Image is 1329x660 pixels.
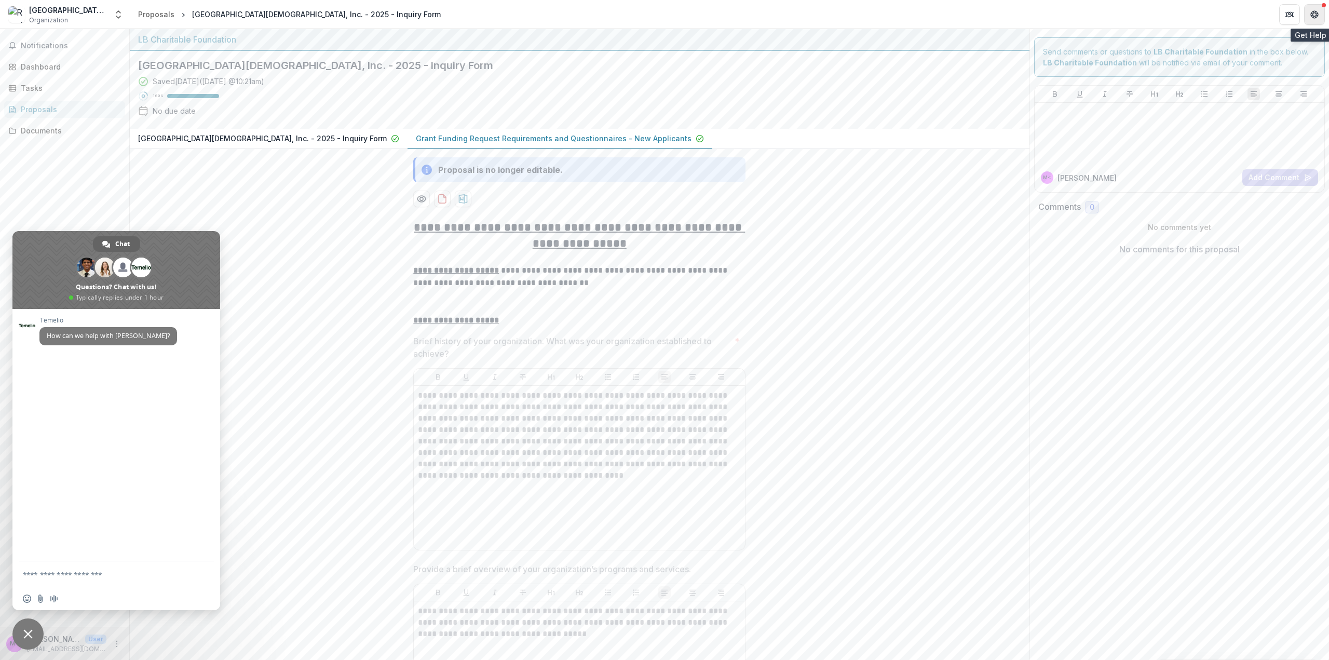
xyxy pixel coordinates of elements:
p: Brief history of your organization. What was your organization established to achieve? [413,335,730,360]
p: [GEOGRAPHIC_DATA][DEMOGRAPHIC_DATA], Inc. - 2025 - Inquiry Form [138,133,387,144]
span: How can we help with [PERSON_NAME]? [47,331,170,340]
h2: Comments [1038,202,1081,212]
span: Chat [115,236,130,252]
span: Send a file [36,595,45,603]
button: More [111,638,123,650]
button: Italicize [489,586,501,599]
button: Align Center [686,371,699,383]
button: Ordered List [630,586,642,599]
button: Add Comment [1242,169,1318,186]
button: download-proposal [455,191,471,207]
div: No due date [153,105,196,116]
button: Align Right [715,586,727,599]
div: Marcus Hunt <mahunt@gmail.com> [10,640,20,647]
button: Italicize [1099,88,1111,100]
span: 0 [1090,203,1094,212]
button: Heading 1 [545,586,558,599]
div: [GEOGRAPHIC_DATA][DEMOGRAPHIC_DATA], Inc. [29,5,107,16]
a: Proposals [134,7,179,22]
nav: breadcrumb [134,7,445,22]
span: Temelio [39,317,177,324]
strong: LB Charitable Foundation [1043,58,1137,67]
div: Proposal is no longer editable. [438,164,563,176]
p: Provide a brief overview of your organization’s programs and services. [413,563,691,575]
p: Grant Funding Request Requirements and Questionnaires - New Applicants [416,133,691,144]
button: Align Right [715,371,727,383]
span: Notifications [21,42,121,50]
div: Proposals [21,104,117,115]
button: Underline [460,371,472,383]
button: Bullet List [602,586,614,599]
button: Align Left [1247,88,1260,100]
button: Align Center [686,586,699,599]
button: Bold [1049,88,1061,100]
button: download-proposal [434,191,451,207]
button: Bullet List [602,371,614,383]
button: Heading 1 [545,371,558,383]
button: Align Left [658,371,671,383]
a: Dashboard [4,58,125,75]
button: Strike [517,371,529,383]
button: Align Center [1272,88,1285,100]
button: Underline [460,586,472,599]
div: Chat [93,236,140,252]
button: Underline [1074,88,1086,100]
button: Preview 4a60c9b7-b803-4695-92d9-8e0a6fa71d65-1.pdf [413,191,430,207]
p: User [85,635,106,644]
button: Heading 1 [1148,88,1161,100]
button: Heading 2 [573,586,586,599]
div: Dashboard [21,61,117,72]
span: Organization [29,16,68,25]
p: No comments for this proposal [1119,243,1240,255]
button: Open entity switcher [111,4,126,25]
div: LB Charitable Foundation [138,33,1021,46]
button: Heading 2 [573,371,586,383]
p: No comments yet [1038,222,1321,233]
button: Notifications [4,37,125,54]
h2: [GEOGRAPHIC_DATA][DEMOGRAPHIC_DATA], Inc. - 2025 - Inquiry Form [138,59,1005,72]
div: Send comments or questions to in the box below. will be notified via email of your comment. [1034,37,1325,77]
button: Heading 2 [1173,88,1186,100]
button: Strike [1123,88,1136,100]
div: Marcus Hunt <mahunt@gmail.com> [1043,175,1051,180]
button: Get Help [1304,4,1325,25]
button: Ordered List [1223,88,1236,100]
span: Insert an emoji [23,595,31,603]
span: Audio message [50,595,58,603]
a: Documents [4,122,125,139]
button: Bullet List [1198,88,1211,100]
button: Italicize [489,371,501,383]
div: Proposals [138,9,174,20]
button: Align Right [1297,88,1310,100]
a: Proposals [4,101,125,118]
button: Partners [1279,4,1300,25]
button: Strike [517,586,529,599]
div: Close chat [12,618,44,650]
div: [GEOGRAPHIC_DATA][DEMOGRAPHIC_DATA], Inc. - 2025 - Inquiry Form [192,9,441,20]
img: Reedy Branch Baptist Church, Inc. [8,6,25,23]
button: Align Left [658,586,671,599]
div: Documents [21,125,117,136]
textarea: Compose your message... [23,570,187,580]
div: Tasks [21,83,117,93]
strong: LB Charitable Foundation [1154,47,1247,56]
button: Ordered List [630,371,642,383]
p: [PERSON_NAME] [1057,172,1117,183]
a: Tasks [4,79,125,97]
button: Bold [432,586,444,599]
p: 100 % [153,92,163,100]
p: [PERSON_NAME] <[EMAIL_ADDRESS][DOMAIN_NAME]> [27,634,81,644]
button: Bold [432,371,444,383]
div: Saved [DATE] ( [DATE] @ 10:21am ) [153,76,264,87]
p: [EMAIL_ADDRESS][DOMAIN_NAME] [27,644,106,654]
